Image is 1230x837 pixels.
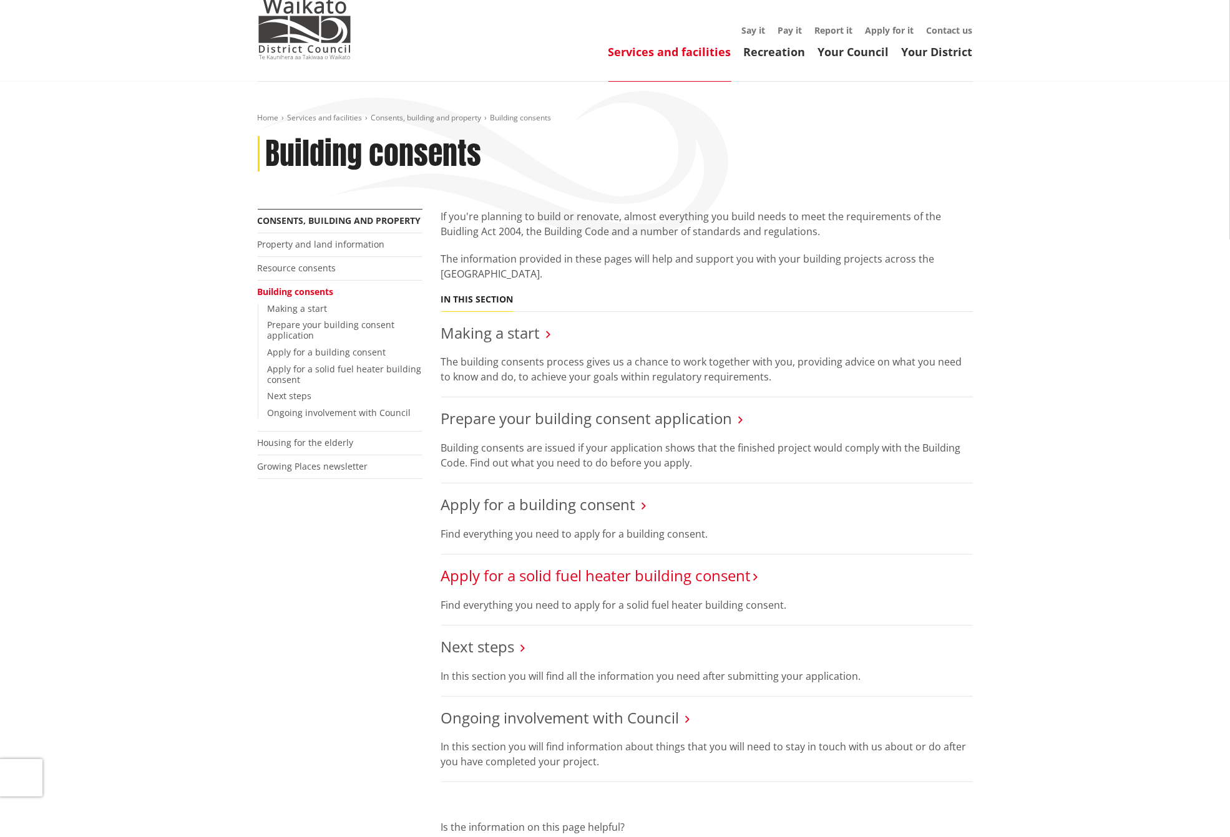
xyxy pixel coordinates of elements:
p: Find everything you need to apply for a building consent. [441,526,973,541]
a: Housing for the elderly [258,437,354,448]
p: In this section you will find information about things that you will need to stay in touch with u... [441,739,973,769]
a: Ongoing involvement with Council [441,707,680,728]
p: In this section you will find all the information you need after submitting your application. [441,669,973,684]
h5: In this section [441,294,514,305]
a: Consents, building and property [371,112,482,123]
a: Next steps [441,636,515,657]
a: Apply for a solid fuel heater building consent​ [268,363,422,385]
a: Services and facilities [288,112,363,123]
a: Prepare your building consent application [441,408,733,428]
a: Ongoing involvement with Council [268,407,411,418]
a: Recreation [744,44,806,59]
a: Making a start [441,322,540,343]
iframe: Messenger Launcher [1173,785,1218,830]
a: Consents, building and property [258,215,421,226]
nav: breadcrumb [258,113,973,123]
a: Property and land information [258,238,385,250]
p: The information provided in these pages will help and support you with your building projects acr... [441,251,973,281]
a: Apply for a solid fuel heater building consent​ [441,565,751,586]
a: Resource consents [258,262,336,274]
p: Building consents are issued if your application shows that the finished project would comply wit... [441,440,973,470]
a: Apply for it [866,24,914,36]
a: Your Council [818,44,889,59]
a: Apply for a building consent [441,494,636,515]
h1: Building consents [266,136,482,172]
p: The building consents process gives us a chance to work together with you, providing advice on wh... [441,354,973,384]
a: Apply for a building consent [268,346,386,358]
a: Next steps [268,390,312,402]
span: Building consents [491,112,552,123]
a: Growing Places newsletter [258,460,368,472]
p: If you're planning to build or renovate, almost everything you build needs to meet the requiremen... [441,209,973,239]
a: Prepare your building consent application [268,319,395,341]
a: Services and facilities [608,44,731,59]
a: Making a start [268,302,328,314]
a: Say it [742,24,766,36]
a: Your District [902,44,973,59]
a: Home [258,112,279,123]
a: Pay it [778,24,803,36]
a: Report it [815,24,853,36]
p: Find everything you need to apply for a solid fuel heater building consent. [441,598,973,612]
a: Contact us [927,24,973,36]
p: Is the information on this page helpful? [441,820,973,835]
a: Building consents [258,286,334,298]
